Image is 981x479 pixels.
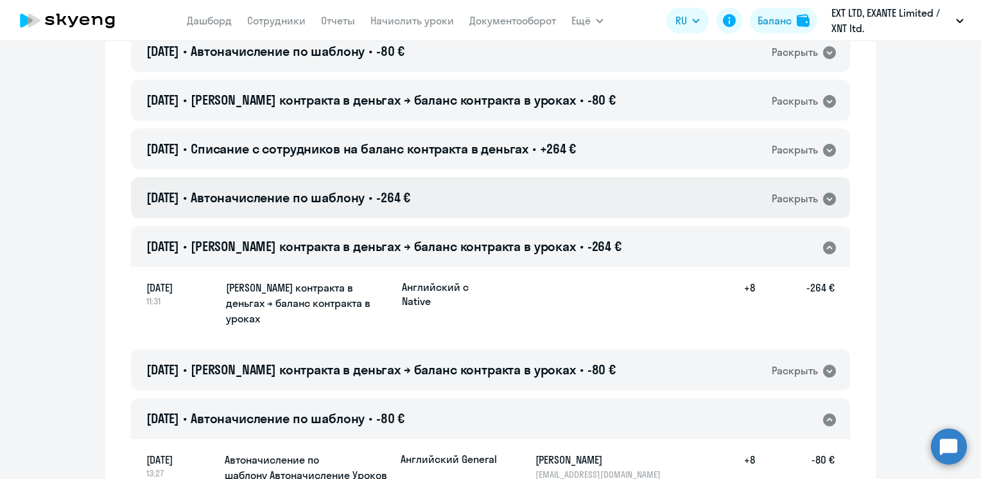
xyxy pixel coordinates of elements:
[587,361,616,378] span: -80 €
[369,189,372,205] span: •
[247,14,306,27] a: Сотрудники
[187,14,232,27] a: Дашборд
[772,44,818,60] div: Раскрыть
[191,43,365,59] span: Автоначисление по шаблону
[183,141,187,157] span: •
[191,92,576,108] span: [PERSON_NAME] контракта в деньгах → баланс контракта в уроках
[146,238,179,254] span: [DATE]
[580,361,584,378] span: •
[571,8,603,33] button: Ещё
[535,452,668,467] h5: [PERSON_NAME]
[146,410,179,426] span: [DATE]
[146,189,179,205] span: [DATE]
[376,189,410,205] span: -264 €
[146,452,214,467] span: [DATE]
[146,92,179,108] span: [DATE]
[321,14,355,27] a: Отчеты
[755,280,835,327] h5: -264 €
[402,280,498,308] p: Английский с Native
[146,141,179,157] span: [DATE]
[772,93,818,109] div: Раскрыть
[191,410,365,426] span: Автоначисление по шаблону
[146,295,216,307] span: 11:31
[825,5,970,36] button: EXT LTD, ‎EXANTE Limited / XNT ltd.
[370,14,454,27] a: Начислить уроки
[191,189,365,205] span: Автоначисление по шаблону
[191,141,528,157] span: Списание с сотрудников на баланс контракта в деньгах
[666,8,709,33] button: RU
[797,14,810,27] img: balance
[376,410,404,426] span: -80 €
[772,191,818,207] div: Раскрыть
[580,92,584,108] span: •
[401,452,497,466] p: Английский General
[571,13,591,28] span: Ещё
[587,238,621,254] span: -264 €
[146,467,214,479] span: 13:27
[532,141,536,157] span: •
[772,363,818,379] div: Раскрыть
[226,280,392,326] h5: [PERSON_NAME] контракта в деньгах → баланс контракта в уроках
[772,142,818,158] div: Раскрыть
[146,361,179,378] span: [DATE]
[376,43,404,59] span: -80 €
[587,92,616,108] span: -80 €
[758,13,792,28] div: Баланс
[369,410,372,426] span: •
[183,238,187,254] span: •
[191,361,576,378] span: [PERSON_NAME] контракта в деньгах → баланс контракта в уроках
[675,13,687,28] span: RU
[469,14,556,27] a: Документооборот
[183,189,187,205] span: •
[183,92,187,108] span: •
[580,238,584,254] span: •
[831,5,951,36] p: EXT LTD, ‎EXANTE Limited / XNT ltd.
[191,238,576,254] span: [PERSON_NAME] контракта в деньгах → баланс контракта в уроках
[540,141,576,157] span: +264 €
[183,43,187,59] span: •
[183,410,187,426] span: •
[714,280,755,327] h5: +8
[369,43,372,59] span: •
[183,361,187,378] span: •
[146,43,179,59] span: [DATE]
[750,8,817,33] button: Балансbalance
[146,280,216,295] span: [DATE]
